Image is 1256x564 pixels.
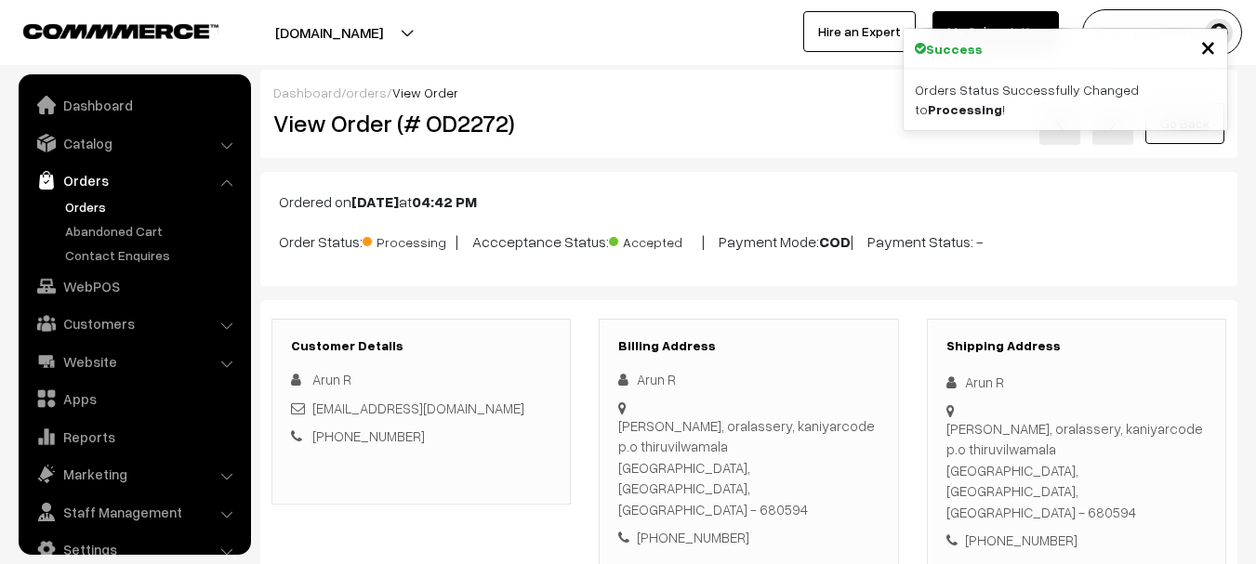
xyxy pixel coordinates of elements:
span: View Order [392,85,458,100]
a: Customers [23,307,245,340]
a: [PHONE_NUMBER] [312,427,425,444]
a: COMMMERCE [23,19,186,41]
a: Hire an Expert [803,11,916,52]
a: Marketing [23,457,245,491]
button: ELECTROWAVE DE… [1082,9,1242,56]
b: 04:42 PM [412,192,477,211]
a: Apps [23,382,245,415]
a: [EMAIL_ADDRESS][DOMAIN_NAME] [312,400,524,416]
span: Processing [363,228,456,252]
a: Dashboard [23,88,245,122]
a: Contact Enquires [60,245,245,265]
a: orders [346,85,387,100]
div: Arun R [946,372,1207,393]
div: Orders Status Successfully Changed to ! [904,69,1227,130]
strong: Success [926,39,983,59]
span: × [1200,29,1216,63]
h3: Customer Details [291,338,551,354]
a: Staff Management [23,495,245,529]
a: Catalog [23,126,245,160]
div: [PERSON_NAME], oralassery, kaniyarcode p.o thiruvilwamala [GEOGRAPHIC_DATA], [GEOGRAPHIC_DATA], [... [946,418,1207,523]
a: Reports [23,420,245,453]
img: user [1205,19,1233,46]
h3: Billing Address [618,338,879,354]
p: Ordered on at [279,190,1219,213]
b: [DATE] [351,192,399,211]
a: Orders [23,164,245,197]
a: Website [23,345,245,378]
div: [PHONE_NUMBER] [946,530,1207,551]
img: COMMMERCE [23,24,218,38]
h2: View Order (# OD2272) [273,109,572,138]
div: / / [273,83,1224,102]
strong: Processing [928,101,1002,117]
a: Orders [60,197,245,216]
a: Abandoned Cart [60,221,245,241]
span: Arun R [312,371,351,387]
div: [PHONE_NUMBER] [618,527,879,548]
a: Dashboard [273,85,341,100]
a: My Subscription [932,11,1059,52]
button: [DOMAIN_NAME] [210,9,448,56]
a: WebPOS [23,269,245,303]
button: Close [1200,33,1216,60]
div: [PERSON_NAME], oralassery, kaniyarcode p.o thiruvilwamala [GEOGRAPHIC_DATA], [GEOGRAPHIC_DATA], [... [618,415,879,520]
div: Arun R [618,369,879,390]
span: Accepted [609,228,702,252]
p: Order Status: | Accceptance Status: | Payment Mode: | Payment Status: - [279,228,1219,253]
h3: Shipping Address [946,338,1207,354]
b: COD [819,232,851,251]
